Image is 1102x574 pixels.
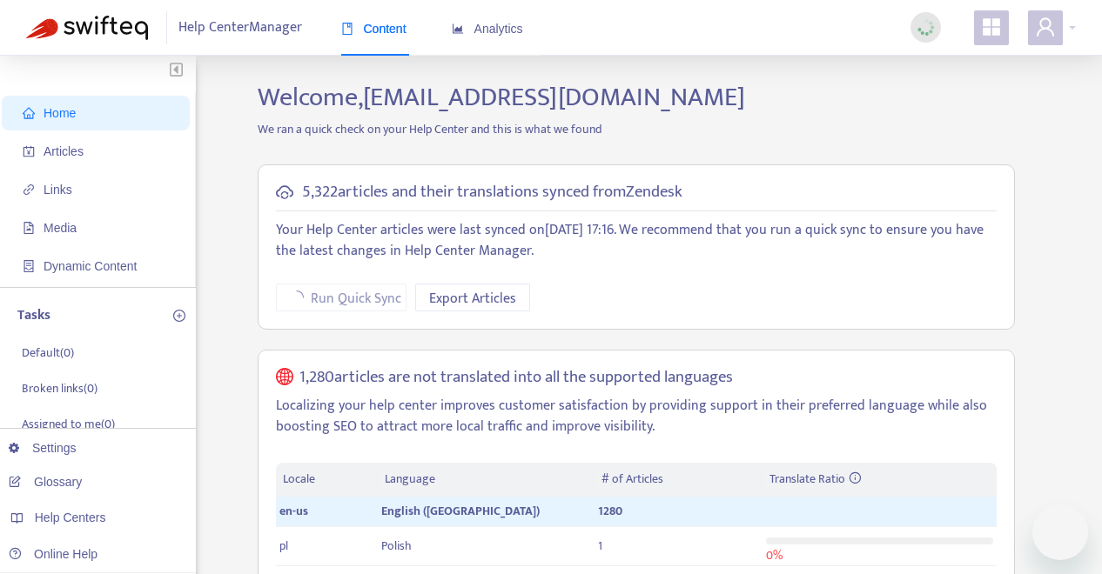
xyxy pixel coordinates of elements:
[341,22,407,36] span: Content
[915,17,937,38] img: sync_loading.0b5143dde30e3a21642e.gif
[258,76,745,119] span: Welcome, [EMAIL_ADDRESS][DOMAIN_NAME]
[44,106,76,120] span: Home
[9,547,97,561] a: Online Help
[44,221,77,235] span: Media
[279,536,288,556] span: pl
[766,545,783,565] span: 0 %
[311,288,401,310] span: Run Quick Sync
[23,184,35,196] span: link
[1032,504,1088,560] iframe: Button to launch messaging window
[279,501,308,521] span: en-us
[598,536,602,556] span: 1
[452,23,464,35] span: area-chart
[17,305,50,326] p: Tasks
[23,260,35,272] span: container
[35,511,106,524] span: Help Centers
[276,220,997,262] p: Your Help Center articles were last synced on [DATE] 17:16 . We recommend that you run a quick sy...
[276,463,379,497] th: Locale
[276,396,997,437] p: Localizing your help center improves customer satisfaction by providing support in their preferre...
[22,415,115,433] p: Assigned to me ( 0 )
[23,107,35,119] span: home
[22,344,74,362] p: Default ( 0 )
[245,120,1028,138] p: We ran a quick check on your Help Center and this is what we found
[452,22,523,36] span: Analytics
[178,11,302,44] span: Help Center Manager
[598,501,622,521] span: 1280
[44,183,72,197] span: Links
[769,470,989,489] div: Translate Ratio
[9,475,82,489] a: Glossary
[23,145,35,157] span: account-book
[981,17,1002,37] span: appstore
[299,368,733,388] h5: 1,280 articles are not translated into all the supported languages
[23,222,35,234] span: file-image
[9,441,77,455] a: Settings
[429,288,516,310] span: Export Articles
[341,23,353,35] span: book
[1035,17,1056,37] span: user
[44,259,137,273] span: Dynamic Content
[22,379,97,397] p: Broken links ( 0 )
[302,183,682,203] h5: 5,322 articles and their translations synced from Zendesk
[381,501,540,521] span: English ([GEOGRAPHIC_DATA])
[415,284,530,311] button: Export Articles
[276,284,407,311] button: Run Quick Sync
[26,16,148,40] img: Swifteq
[378,463,594,497] th: Language
[595,463,763,497] th: # of Articles
[287,289,305,306] span: loading
[44,144,84,158] span: Articles
[173,310,185,322] span: plus-circle
[276,184,293,201] span: cloud-sync
[381,536,412,556] span: Polish
[276,368,293,388] span: global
